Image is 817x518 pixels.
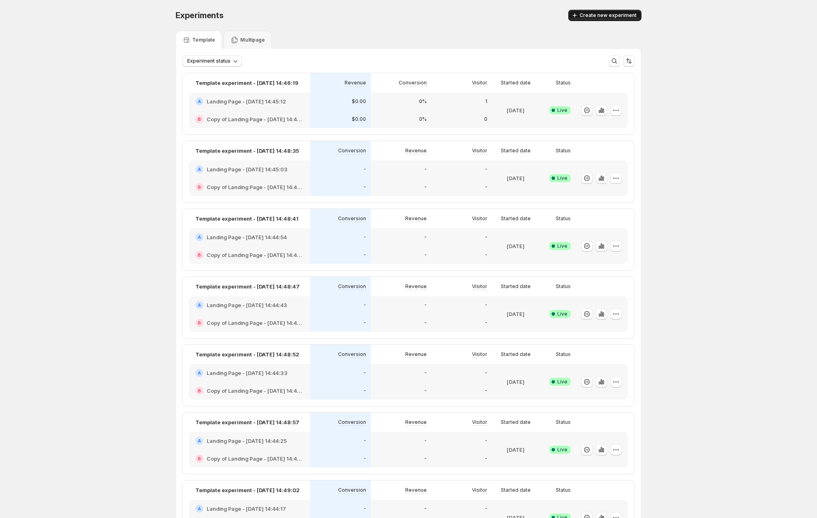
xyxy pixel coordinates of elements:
[198,320,201,325] h2: B
[364,184,366,190] p: -
[424,252,427,258] p: -
[338,419,366,425] p: Conversion
[364,455,366,462] p: -
[207,455,304,463] h2: Copy of Landing Page - [DATE] 14:44:25
[501,147,531,154] p: Started date
[556,215,571,222] p: Status
[501,351,531,358] p: Started date
[485,252,487,258] p: -
[472,80,487,86] p: Visitor
[507,446,525,454] p: [DATE]
[405,215,427,222] p: Revenue
[507,242,525,250] p: [DATE]
[557,311,567,317] span: Live
[419,98,427,105] p: 0%
[424,505,427,512] p: -
[207,387,304,395] h2: Copy of Landing Page - [DATE] 14:44:33
[198,303,201,307] h2: A
[198,235,201,240] h2: A
[485,234,487,240] p: -
[176,11,224,20] span: Experiments
[198,99,201,104] h2: A
[485,184,487,190] p: -
[195,418,299,426] p: Template experiment - [DATE] 14:48:57
[424,370,427,376] p: -
[485,455,487,462] p: -
[424,438,427,444] p: -
[345,80,366,86] p: Revenue
[472,351,487,358] p: Visitor
[501,80,531,86] p: Started date
[207,97,286,105] h2: Landing Page - [DATE] 14:45:12
[240,37,265,43] p: Multipage
[187,58,231,64] span: Experiment status
[352,116,366,122] p: $0.00
[364,302,366,308] p: -
[623,55,635,67] button: Sort the results
[207,319,304,327] h2: Copy of Landing Page - [DATE] 14:44:43
[338,283,366,290] p: Conversion
[472,215,487,222] p: Visitor
[338,351,366,358] p: Conversion
[556,351,571,358] p: Status
[207,251,304,259] h2: Copy of Landing Page - [DATE] 14:44:54
[198,117,201,122] h2: B
[485,166,487,173] p: -
[364,438,366,444] p: -
[405,351,427,358] p: Revenue
[195,215,298,223] p: Template experiment - [DATE] 14:48:41
[556,80,571,86] p: Status
[568,10,641,21] button: Create new experiment
[198,167,201,172] h2: A
[198,388,201,393] h2: B
[507,378,525,386] p: [DATE]
[207,437,287,445] h2: Landing Page - [DATE] 14:44:25
[485,302,487,308] p: -
[501,215,531,222] p: Started date
[557,446,567,453] span: Live
[338,487,366,493] p: Conversion
[507,174,525,182] p: [DATE]
[207,369,288,377] h2: Landing Page - [DATE] 14:44:33
[419,116,427,122] p: 0%
[405,419,427,425] p: Revenue
[364,387,366,394] p: -
[424,320,427,326] p: -
[192,37,215,43] p: Template
[424,166,427,173] p: -
[195,282,300,291] p: Template experiment - [DATE] 14:48:47
[557,175,567,181] span: Live
[472,283,487,290] p: Visitor
[207,115,304,123] h2: Copy of Landing Page - [DATE] 14:45:12
[557,107,567,114] span: Live
[424,302,427,308] p: -
[195,147,299,155] p: Template experiment - [DATE] 14:48:35
[580,12,637,19] span: Create new experiment
[207,183,304,191] h2: Copy of Landing Page - [DATE] 14:45:03
[507,106,525,114] p: [DATE]
[424,455,427,462] p: -
[338,147,366,154] p: Conversion
[501,283,531,290] p: Started date
[405,147,427,154] p: Revenue
[198,371,201,375] h2: A
[472,419,487,425] p: Visitor
[198,438,201,443] h2: A
[198,253,201,257] h2: B
[485,505,487,512] p: -
[556,147,571,154] p: Status
[485,438,487,444] p: -
[207,233,287,241] h2: Landing Page - [DATE] 14:44:54
[207,505,286,513] h2: Landing Page - [DATE] 14:44:17
[364,252,366,258] p: -
[195,350,299,358] p: Template experiment - [DATE] 14:48:52
[424,234,427,240] p: -
[485,98,487,105] p: 1
[501,487,531,493] p: Started date
[364,320,366,326] p: -
[207,301,287,309] h2: Landing Page - [DATE] 14:44:43
[484,116,487,122] p: 0
[557,243,567,249] span: Live
[405,487,427,493] p: Revenue
[352,98,366,105] p: $0.00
